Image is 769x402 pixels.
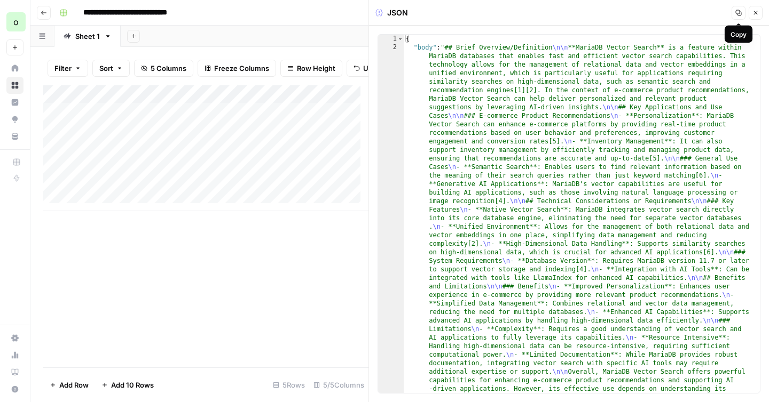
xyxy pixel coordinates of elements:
[43,376,95,393] button: Add Row
[297,63,335,74] span: Row Height
[134,60,193,77] button: 5 Columns
[269,376,309,393] div: 5 Rows
[6,381,23,398] button: Help + Support
[111,380,154,390] span: Add 10 Rows
[6,128,23,145] a: Your Data
[378,35,404,43] div: 1
[59,380,89,390] span: Add Row
[95,376,160,393] button: Add 10 Rows
[48,60,88,77] button: Filter
[363,63,381,74] span: Undo
[6,60,23,77] a: Home
[6,329,23,347] a: Settings
[54,63,72,74] span: Filter
[375,7,408,18] div: JSON
[198,60,276,77] button: Freeze Columns
[309,376,368,393] div: 5/5 Columns
[92,60,130,77] button: Sort
[6,9,23,35] button: Workspace: opascope
[397,35,403,43] span: Toggle code folding, rows 1 through 12
[6,77,23,94] a: Browse
[6,364,23,381] a: Learning Hub
[13,15,19,28] span: o
[6,347,23,364] a: Usage
[280,60,342,77] button: Row Height
[731,29,747,39] div: Copy
[6,111,23,128] a: Opportunities
[378,43,404,401] div: 2
[54,26,121,47] a: Sheet 1
[347,60,388,77] button: Undo
[6,94,23,111] a: Insights
[214,63,269,74] span: Freeze Columns
[99,63,113,74] span: Sort
[75,31,100,42] div: Sheet 1
[151,63,186,74] span: 5 Columns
